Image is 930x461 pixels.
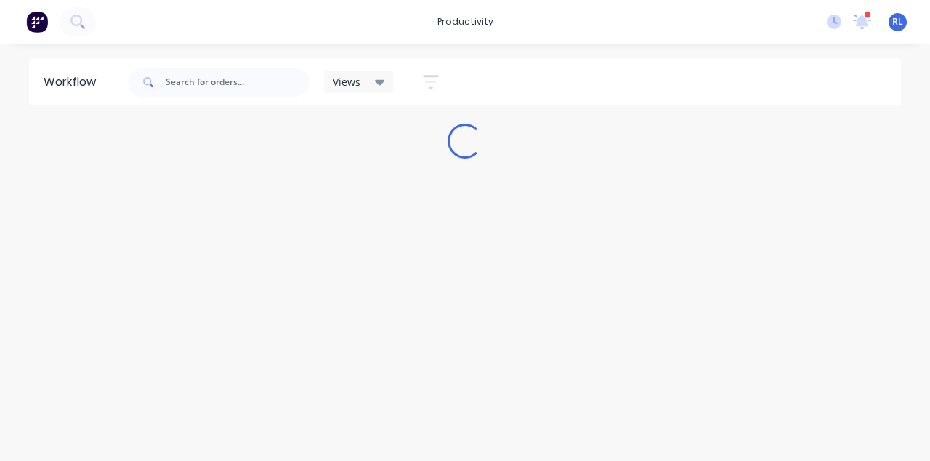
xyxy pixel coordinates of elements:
span: Views [333,74,360,89]
img: Factory [26,11,48,33]
div: productivity [430,11,501,33]
span: RL [892,15,903,28]
div: Workflow [44,73,103,91]
input: Search for orders... [166,68,310,97]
